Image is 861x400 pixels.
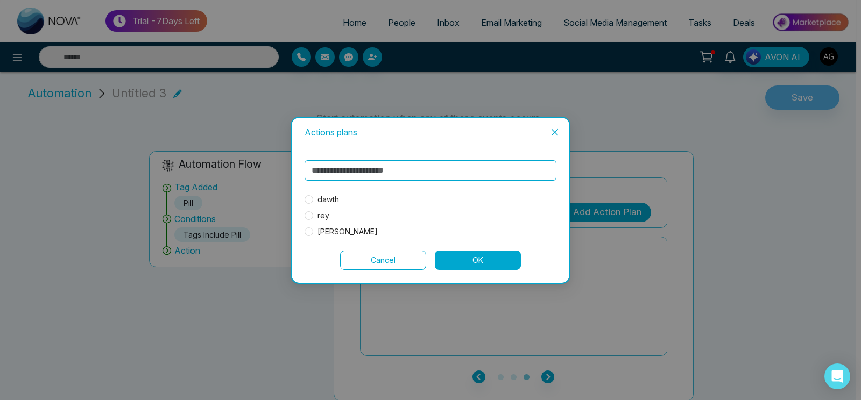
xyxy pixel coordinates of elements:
[313,194,343,205] span: dawth
[435,251,521,270] button: OK
[313,210,334,222] span: rey
[551,128,559,137] span: close
[340,251,426,270] button: Cancel
[824,363,850,389] div: Open Intercom Messenger
[313,226,382,238] span: [PERSON_NAME]
[305,126,556,138] div: Actions plans
[540,118,569,147] button: Close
